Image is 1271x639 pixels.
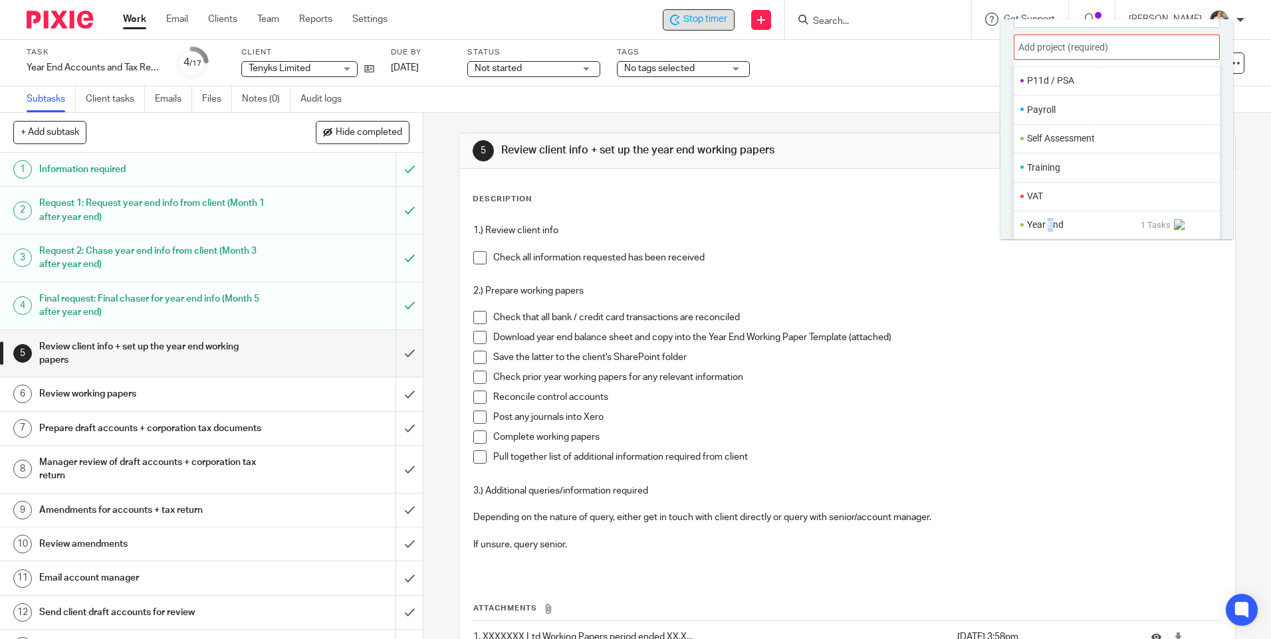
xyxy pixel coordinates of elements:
[1014,211,1220,239] ul: Year End
[1027,103,1201,117] li: Payroll
[86,86,145,112] a: Client tasks
[208,13,237,26] a: Clients
[617,47,750,58] label: Tags
[493,450,1220,464] p: Pull together list of additional information required from client
[39,568,268,588] h1: Email account manager
[27,61,160,74] div: Year End Accounts and Tax Return
[473,604,537,612] span: Attachments
[501,143,875,157] h1: Review client info + set up the year end working papers
[473,484,1220,498] p: 3.) Additional queries/information required
[1201,158,1216,176] li: Favorite
[13,460,32,478] div: 8
[493,351,1220,364] p: Save the latter to the client's SharePoint folder
[493,371,1220,384] p: Check prior year working papers for any relevant information
[1201,187,1216,205] li: Favorite
[1014,153,1220,181] ul: Training
[183,55,201,70] div: 4
[39,193,268,227] h1: Request 1: Request year end info from client (Month 1 after year end)
[473,194,532,205] p: Description
[316,121,409,143] button: Hide completed
[473,524,1220,551] p: If unsure, query senior.
[257,13,279,26] a: Team
[27,47,160,58] label: Task
[13,501,32,519] div: 9
[1201,216,1216,234] li: Favorite
[155,86,192,112] a: Emails
[300,86,352,112] a: Audit logs
[473,498,1220,525] p: Depending on the nature of query, either get in touch with client directly or query with senior/a...
[242,86,290,112] a: Notes (0)
[1141,219,1201,231] li: Expand
[202,86,232,112] a: Files
[475,64,522,73] span: Not started
[13,160,32,179] div: 1
[1027,218,1141,232] li: Year End
[241,47,374,58] label: Client
[39,337,268,371] h1: Review client info + set up the year end working papers
[39,418,268,438] h1: Prepare draft accounts + corporation tax documents
[13,121,86,143] button: + Add subtask
[1027,189,1201,203] li: VAT
[39,241,268,275] h1: Request 2: Chase year end info from client (Month 3 after year end)
[391,63,419,72] span: [DATE]
[39,534,268,554] h1: Review amendments
[493,251,1220,264] p: Check all information requested has been received
[1014,95,1220,124] ul: Payroll
[1209,9,1230,31] img: Kayleigh%20Henson.jpeg
[13,296,32,315] div: 4
[1174,219,1185,230] img: filter-arrow-right.png
[1141,219,1188,231] span: 1 Tasks
[13,201,32,220] div: 2
[1201,72,1216,90] li: Favorite
[336,128,402,138] span: Hide completed
[39,384,268,404] h1: Review working papers
[27,86,76,112] a: Subtasks
[13,535,32,553] div: 10
[299,13,332,26] a: Reports
[1027,74,1201,88] li: P11d / PSA
[249,64,310,73] span: Tenyks Limited
[39,289,268,323] h1: Final request: Final chaser for year end info (Month 5 after year end)
[1027,161,1201,175] li: Training
[39,452,268,486] h1: Manager review of draft accounts + corporation tax return
[1027,132,1201,145] li: Self Assessment
[391,47,451,58] label: Due by
[493,411,1220,424] p: Post any journals into Xero
[13,569,32,588] div: 11
[352,13,388,26] a: Settings
[624,64,695,73] span: No tags selected
[493,311,1220,324] p: Check that all bank / credit card transactions are reconciled
[1014,182,1220,211] ul: VAT
[1201,100,1216,118] li: Favorite
[1014,66,1220,95] ul: P11d / PSA
[473,224,1220,237] p: 1.) Review client info
[473,140,494,161] div: 5
[473,284,1220,298] p: 2.) Prepare working papers
[1014,124,1220,153] ul: Self Assessment
[13,419,32,438] div: 7
[13,385,32,403] div: 6
[13,248,32,267] div: 3
[123,13,146,26] a: Work
[493,391,1220,404] p: Reconcile control accounts
[1004,15,1055,24] span: Get Support
[39,602,268,622] h1: Send client draft accounts for review
[13,344,32,363] div: 5
[493,430,1220,444] p: Complete working papers
[663,9,735,31] div: Tenyks Limited - Year End Accounts and Tax Return
[812,16,931,28] input: Search
[13,603,32,622] div: 12
[39,500,268,520] h1: Amendments for accounts + tax return
[189,60,201,67] small: /17
[39,159,268,179] h1: Information required
[1129,13,1202,26] p: [PERSON_NAME]
[166,13,188,26] a: Email
[493,331,1220,344] p: Download year end balance sheet and copy into the Year End Working Paper Template (attached)
[467,47,600,58] label: Status
[683,13,727,27] span: Stop timer
[1201,130,1216,147] li: Favorite
[27,11,93,29] img: Pixie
